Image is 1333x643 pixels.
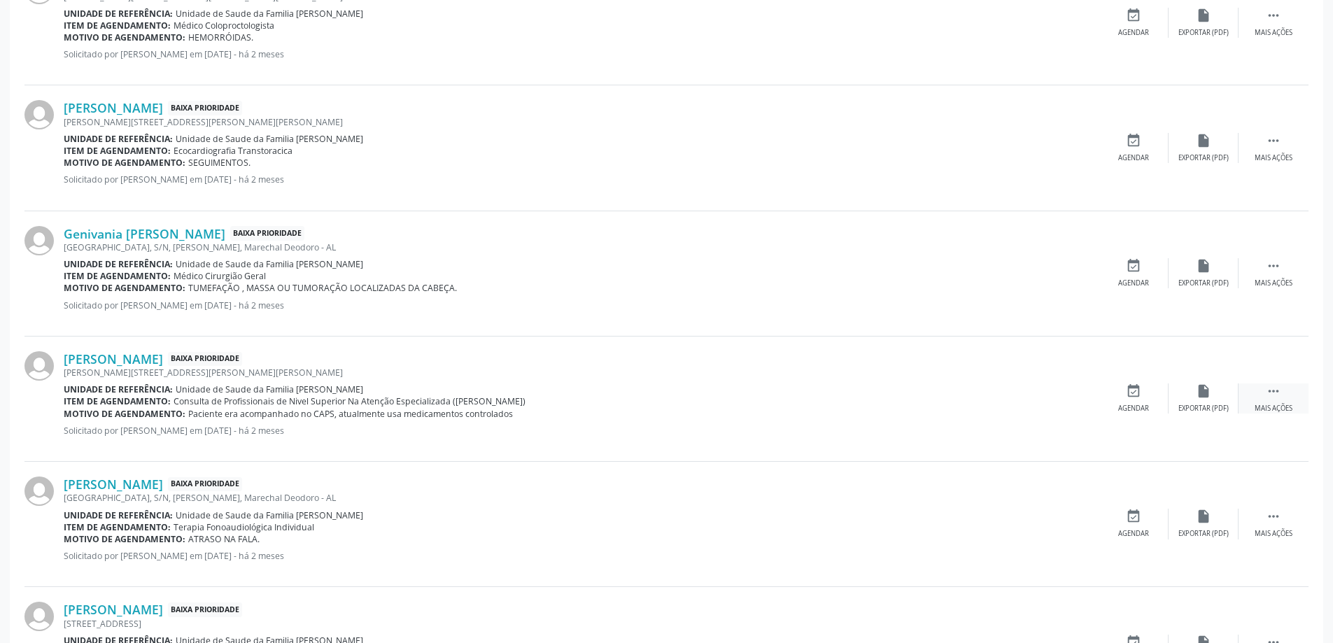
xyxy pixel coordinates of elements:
img: img [24,100,54,129]
b: Motivo de agendamento: [64,157,185,169]
b: Item de agendamento: [64,145,171,157]
span: Ecocardiografia Transtoracica [174,145,292,157]
span: Baixa Prioridade [168,352,242,367]
b: Item de agendamento: [64,20,171,31]
img: img [24,476,54,506]
b: Unidade de referência: [64,8,173,20]
div: Exportar (PDF) [1178,278,1229,288]
span: Consulta de Profissionais de Nivel Superior Na Atenção Especializada ([PERSON_NAME]) [174,395,526,407]
div: [STREET_ADDRESS] [64,618,1099,630]
i:  [1266,133,1281,148]
i: event_available [1126,258,1141,274]
img: img [24,602,54,631]
div: Agendar [1118,153,1149,163]
span: Médico Coloproctologista [174,20,274,31]
div: Exportar (PDF) [1178,153,1229,163]
p: Solicitado por [PERSON_NAME] em [DATE] - há 2 meses [64,299,1099,311]
b: Motivo de agendamento: [64,408,185,420]
a: [PERSON_NAME] [64,602,163,617]
i:  [1266,383,1281,399]
div: Exportar (PDF) [1178,28,1229,38]
a: [PERSON_NAME] [64,100,163,115]
i: event_available [1126,383,1141,399]
div: Agendar [1118,529,1149,539]
i: event_available [1126,509,1141,524]
span: Unidade de Saude da Familia [PERSON_NAME] [176,258,363,270]
i: insert_drive_file [1196,133,1211,148]
i:  [1266,258,1281,274]
div: Exportar (PDF) [1178,404,1229,414]
span: Médico Cirurgião Geral [174,270,266,282]
i: insert_drive_file [1196,258,1211,274]
b: Item de agendamento: [64,270,171,282]
p: Solicitado por [PERSON_NAME] em [DATE] - há 2 meses [64,174,1099,185]
span: SEGUIMENTOS. [188,157,251,169]
div: [GEOGRAPHIC_DATA], S/N, [PERSON_NAME], Marechal Deodoro - AL [64,241,1099,253]
span: Unidade de Saude da Familia [PERSON_NAME] [176,509,363,521]
div: Mais ações [1255,529,1292,539]
a: Genivania [PERSON_NAME] [64,226,225,241]
div: Exportar (PDF) [1178,529,1229,539]
i:  [1266,8,1281,23]
span: Unidade de Saude da Familia [PERSON_NAME] [176,383,363,395]
b: Unidade de referência: [64,258,173,270]
b: Motivo de agendamento: [64,533,185,545]
div: Mais ações [1255,153,1292,163]
a: [PERSON_NAME] [64,476,163,492]
b: Unidade de referência: [64,509,173,521]
span: Terapia Fonoaudiológica Individual [174,521,314,533]
span: HEMORRÓIDAS. [188,31,253,43]
div: Agendar [1118,404,1149,414]
i: event_available [1126,133,1141,148]
b: Motivo de agendamento: [64,282,185,294]
p: Solicitado por [PERSON_NAME] em [DATE] - há 2 meses [64,425,1099,437]
span: Baixa Prioridade [168,101,242,115]
span: Unidade de Saude da Familia [PERSON_NAME] [176,133,363,145]
div: Mais ações [1255,278,1292,288]
div: Mais ações [1255,404,1292,414]
div: [PERSON_NAME][STREET_ADDRESS][PERSON_NAME][PERSON_NAME] [64,367,1099,379]
img: img [24,226,54,255]
span: Baixa Prioridade [168,602,242,617]
div: Agendar [1118,28,1149,38]
span: ATRASO NA FALA. [188,533,260,545]
div: Mais ações [1255,28,1292,38]
b: Unidade de referência: [64,133,173,145]
b: Item de agendamento: [64,395,171,407]
span: Baixa Prioridade [168,477,242,492]
b: Motivo de agendamento: [64,31,185,43]
i: event_available [1126,8,1141,23]
b: Item de agendamento: [64,521,171,533]
i: insert_drive_file [1196,383,1211,399]
i: insert_drive_file [1196,509,1211,524]
span: Unidade de Saude da Familia [PERSON_NAME] [176,8,363,20]
b: Unidade de referência: [64,383,173,395]
i:  [1266,509,1281,524]
i: insert_drive_file [1196,8,1211,23]
p: Solicitado por [PERSON_NAME] em [DATE] - há 2 meses [64,550,1099,562]
img: img [24,351,54,381]
div: [PERSON_NAME][STREET_ADDRESS][PERSON_NAME][PERSON_NAME] [64,116,1099,128]
p: Solicitado por [PERSON_NAME] em [DATE] - há 2 meses [64,48,1099,60]
span: Baixa Prioridade [230,226,304,241]
a: [PERSON_NAME] [64,351,163,367]
span: TUMEFAÇÃO , MASSA OU TUMORAÇÃO LOCALIZADAS DA CABEÇA. [188,282,457,294]
div: Agendar [1118,278,1149,288]
div: [GEOGRAPHIC_DATA], S/N, [PERSON_NAME], Marechal Deodoro - AL [64,492,1099,504]
span: Paciente era acompanhado no CAPS, atualmente usa medicamentos controlados [188,408,513,420]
